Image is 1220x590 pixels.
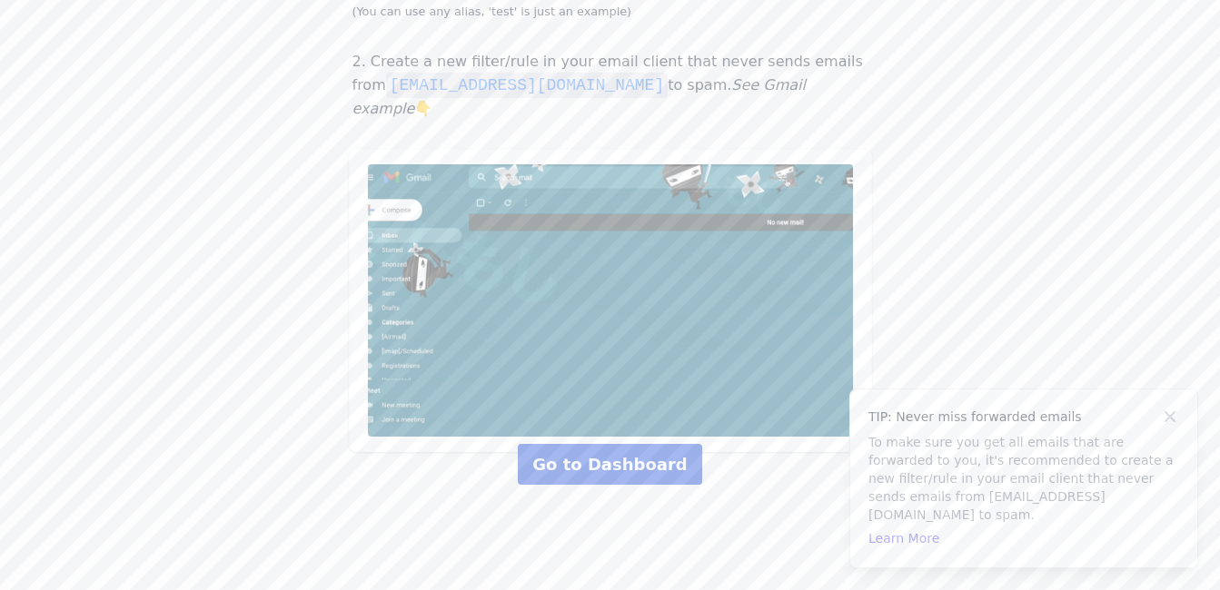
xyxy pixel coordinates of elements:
[518,444,701,485] a: Go to Dashboard
[352,76,806,117] i: See Gmail example
[349,51,872,120] p: 2. Create a new filter/rule in your email client that never sends emails from to spam. 👇
[368,164,853,437] img: Add noreply@eml.monster to a Never Send to Spam filter in Gmail
[868,408,1179,426] h4: TIP: Never miss forwarded emails
[868,531,939,546] a: Learn More
[352,5,632,18] small: (You can use any alias, 'test' is just an example)
[386,73,668,98] code: [EMAIL_ADDRESS][DOMAIN_NAME]
[868,433,1179,524] p: To make sure you get all emails that are forwarded to you, it's recommended to create a new filte...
